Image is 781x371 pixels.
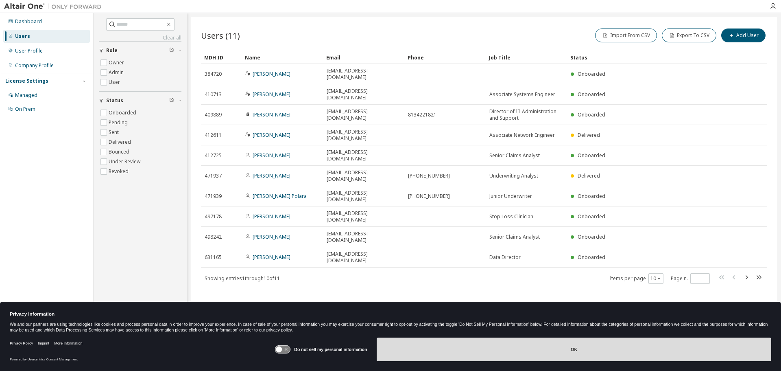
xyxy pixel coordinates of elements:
[662,29,716,42] button: Export To CSV
[578,132,600,138] span: Delivered
[578,111,605,118] span: Onboarded
[253,193,307,200] a: [PERSON_NAME] Polara
[205,275,280,282] span: Showing entries 1 through 10 of 11
[489,173,538,179] span: Underwriting Analyst
[99,42,181,59] button: Role
[99,35,181,41] a: Clear all
[204,51,238,64] div: MDH ID
[109,118,129,127] label: Pending
[253,172,290,179] a: [PERSON_NAME]
[205,152,222,159] span: 412725
[205,173,222,179] span: 471937
[650,275,661,282] button: 10
[408,51,482,64] div: Phone
[5,78,48,84] div: License Settings
[169,47,174,54] span: Clear filter
[109,137,133,147] label: Delivered
[489,254,521,261] span: Data Director
[109,77,122,87] label: User
[106,97,123,104] span: Status
[578,233,605,240] span: Onboarded
[327,190,401,203] span: [EMAIL_ADDRESS][DOMAIN_NAME]
[205,254,222,261] span: 631165
[205,112,222,118] span: 409889
[109,108,138,118] label: Onboarded
[578,193,605,200] span: Onboarded
[253,91,290,98] a: [PERSON_NAME]
[109,58,126,68] label: Owner
[205,91,222,98] span: 410713
[327,68,401,81] span: [EMAIL_ADDRESS][DOMAIN_NAME]
[15,106,35,112] div: On Prem
[327,251,401,264] span: [EMAIL_ADDRESS][DOMAIN_NAME]
[408,173,450,179] span: [PHONE_NUMBER]
[205,193,222,200] span: 471939
[327,129,401,142] span: [EMAIL_ADDRESS][DOMAIN_NAME]
[205,71,222,77] span: 384720
[489,213,533,220] span: Stop Loss Clinician
[253,132,290,138] a: [PERSON_NAME]
[245,51,320,64] div: Name
[99,92,181,110] button: Status
[489,234,540,240] span: Senior Claims Analyst
[15,62,54,69] div: Company Profile
[201,30,240,41] span: Users (11)
[327,231,401,244] span: [EMAIL_ADDRESS][DOMAIN_NAME]
[327,149,401,162] span: [EMAIL_ADDRESS][DOMAIN_NAME]
[595,29,657,42] button: Import From CSV
[327,108,401,121] span: [EMAIL_ADDRESS][DOMAIN_NAME]
[109,157,142,167] label: Under Review
[253,70,290,77] a: [PERSON_NAME]
[169,97,174,104] span: Clear filter
[578,213,605,220] span: Onboarded
[578,172,600,179] span: Delivered
[327,88,401,101] span: [EMAIL_ADDRESS][DOMAIN_NAME]
[721,29,766,42] button: Add User
[109,147,131,157] label: Bounced
[109,127,120,137] label: Sent
[253,254,290,261] a: [PERSON_NAME]
[489,91,555,98] span: Associate Systems Engineer
[15,33,30,40] div: Users
[205,132,222,138] span: 412611
[326,51,401,64] div: Email
[205,213,222,220] span: 497178
[15,92,37,99] div: Managed
[578,152,605,159] span: Onboarded
[253,152,290,159] a: [PERSON_NAME]
[489,51,564,64] div: Job Title
[205,234,222,240] span: 498242
[109,167,130,176] label: Revoked
[489,193,532,200] span: Junior Underwriter
[253,111,290,118] a: [PERSON_NAME]
[15,48,43,54] div: User Profile
[578,70,605,77] span: Onboarded
[408,193,450,200] span: [PHONE_NUMBER]
[327,169,401,182] span: [EMAIL_ADDRESS][DOMAIN_NAME]
[4,2,106,11] img: Altair One
[253,213,290,220] a: [PERSON_NAME]
[408,112,436,118] span: 8134221821
[570,51,725,64] div: Status
[578,254,605,261] span: Onboarded
[109,68,125,77] label: Admin
[610,273,663,284] span: Items per page
[327,210,401,223] span: [EMAIL_ADDRESS][DOMAIN_NAME]
[106,47,118,54] span: Role
[489,132,555,138] span: Associate Network Engineer
[489,152,540,159] span: Senior Claims Analyst
[253,233,290,240] a: [PERSON_NAME]
[671,273,710,284] span: Page n.
[15,18,42,25] div: Dashboard
[489,108,563,121] span: Director of IT Administration and Support
[578,91,605,98] span: Onboarded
